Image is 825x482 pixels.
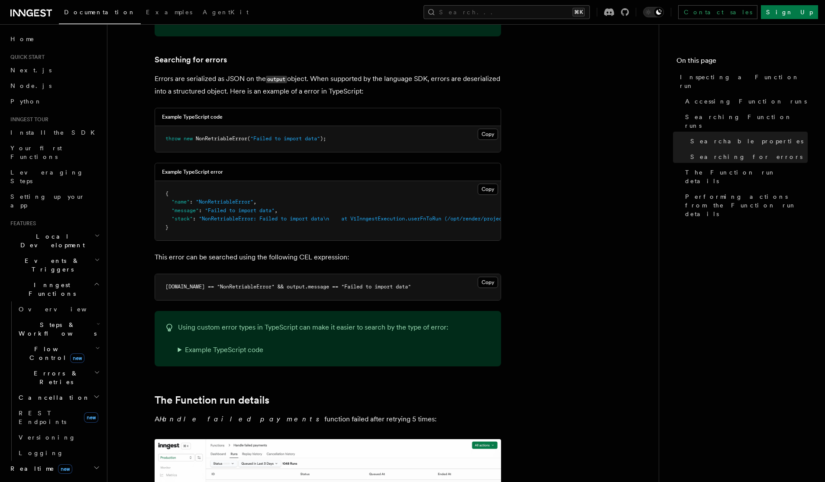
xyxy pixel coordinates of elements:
[7,78,102,94] a: Node.js
[15,393,90,402] span: Cancellation
[10,129,100,136] span: Install the SDK
[196,199,253,205] span: "NonRetriableError"
[19,450,64,456] span: Logging
[19,306,108,313] span: Overview
[7,277,102,301] button: Inngest Functions
[15,317,102,341] button: Steps & Workflows
[687,133,808,149] a: Searchable properties
[10,82,52,89] span: Node.js
[685,97,807,106] span: Accessing Function runs
[15,301,102,317] a: Overview
[7,31,102,47] a: Home
[7,281,94,298] span: Inngest Functions
[15,445,102,461] a: Logging
[7,165,102,189] a: Leveraging Steps
[690,137,803,146] span: Searchable properties
[146,9,192,16] span: Examples
[10,145,62,160] span: Your first Functions
[682,189,808,222] a: Performing actions from the Function run details
[155,394,269,406] a: The Function run details
[7,220,36,227] span: Features
[205,207,275,214] span: "Failed to import data"
[184,136,193,142] span: new
[155,413,501,425] p: A function failed after retrying 5 times:
[171,199,190,205] span: "name"
[253,199,256,205] span: ,
[250,136,320,142] span: "Failed to import data"
[7,189,102,213] a: Setting up your app
[165,136,181,142] span: throw
[197,3,254,23] a: AgentKit
[676,55,808,69] h4: On this page
[19,410,66,425] span: REST Endpoints
[155,251,501,263] p: This error can be searched using the following CEL expression:
[155,73,501,97] p: Errors are serialized as JSON on the object. When supported by the language SDK, errors are deser...
[690,152,802,161] span: Searching for errors
[685,113,808,130] span: Searching Function runs
[275,207,278,214] span: ,
[7,464,72,473] span: Realtime
[10,98,42,105] span: Python
[178,321,448,333] p: Using custom error types in TypeScript can make it easier to search by the type of error:
[266,76,287,83] code: output
[7,232,94,249] span: Local Development
[7,253,102,277] button: Events & Triggers
[59,3,141,24] a: Documentation
[15,390,102,405] button: Cancellation
[478,129,498,140] button: Copy
[70,353,84,363] span: new
[687,149,808,165] a: Searching for errors
[165,284,411,290] code: [DOMAIN_NAME] == "NonRetriableError" && output.message == "Failed to import data"
[7,140,102,165] a: Your first Functions
[7,461,102,476] button: Realtimenew
[7,229,102,253] button: Local Development
[196,136,247,142] span: NonRetriableError
[7,125,102,140] a: Install the SDK
[478,277,498,288] button: Copy
[573,8,585,16] kbd: ⌘K
[7,116,49,123] span: Inngest tour
[15,341,102,366] button: Flow Controlnew
[58,464,72,474] span: new
[171,216,193,222] span: "stack"
[682,165,808,189] a: The Function run details
[159,415,324,423] em: Handle failed payments
[165,191,168,197] span: {
[190,199,193,205] span: :
[199,216,617,222] span: "NonRetriableError: Failed to import data\n at V1InngestExecution.userFnToRun (/opt/render/projec...
[10,35,35,43] span: Home
[7,256,94,274] span: Events & Triggers
[682,109,808,133] a: Searching Function runs
[320,136,326,142] span: );
[424,5,590,19] button: Search...⌘K
[141,3,197,23] a: Examples
[7,301,102,461] div: Inngest Functions
[155,54,227,66] a: Searching for errors
[685,168,808,185] span: The Function run details
[178,344,448,356] summary: Example TypeScript code
[15,405,102,430] a: REST Endpointsnew
[685,192,808,218] span: Performing actions from the Function run details
[199,207,202,214] span: :
[15,345,95,362] span: Flow Control
[7,54,45,61] span: Quick start
[15,320,97,338] span: Steps & Workflows
[10,193,85,209] span: Setting up your app
[162,113,223,120] h3: Example TypeScript code
[84,412,98,423] span: new
[15,369,94,386] span: Errors & Retries
[15,430,102,445] a: Versioning
[7,94,102,109] a: Python
[165,224,168,230] span: }
[10,67,52,74] span: Next.js
[10,169,84,184] span: Leveraging Steps
[676,69,808,94] a: Inspecting a Function run
[19,434,76,441] span: Versioning
[678,5,757,19] a: Contact sales
[171,207,199,214] span: "message"
[478,184,498,195] button: Copy
[193,216,196,222] span: :
[64,9,136,16] span: Documentation
[247,136,250,142] span: (
[680,73,808,90] span: Inspecting a Function run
